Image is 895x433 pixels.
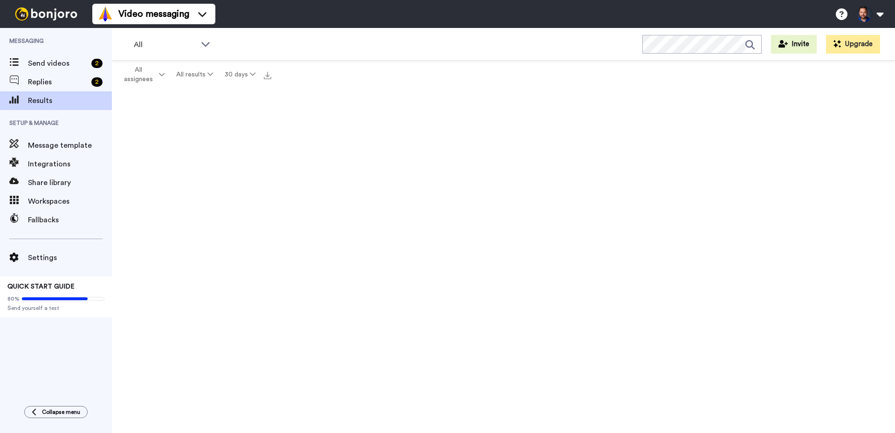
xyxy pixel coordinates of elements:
button: Collapse menu [24,406,88,418]
span: Video messaging [118,7,189,21]
div: 2 [91,59,103,68]
span: Workspaces [28,196,112,207]
span: Message template [28,140,112,151]
span: Integrations [28,158,112,170]
div: 2 [91,77,103,87]
span: Replies [28,76,88,88]
img: vm-color.svg [98,7,113,21]
span: 80% [7,295,20,302]
img: export.svg [264,72,271,79]
span: Share library [28,177,112,188]
span: Settings [28,252,112,263]
span: Results [28,95,112,106]
button: Invite [771,35,817,54]
span: Fallbacks [28,214,112,226]
button: All results [171,66,219,83]
span: Send videos [28,58,88,69]
img: bj-logo-header-white.svg [11,7,81,21]
button: Export all results that match these filters now. [261,68,274,82]
button: Upgrade [826,35,880,54]
button: 30 days [219,66,261,83]
span: Collapse menu [42,408,80,416]
span: QUICK START GUIDE [7,283,75,290]
span: All assignees [119,65,157,84]
span: Send yourself a test [7,304,104,312]
span: All [134,39,196,50]
button: All assignees [114,62,171,88]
